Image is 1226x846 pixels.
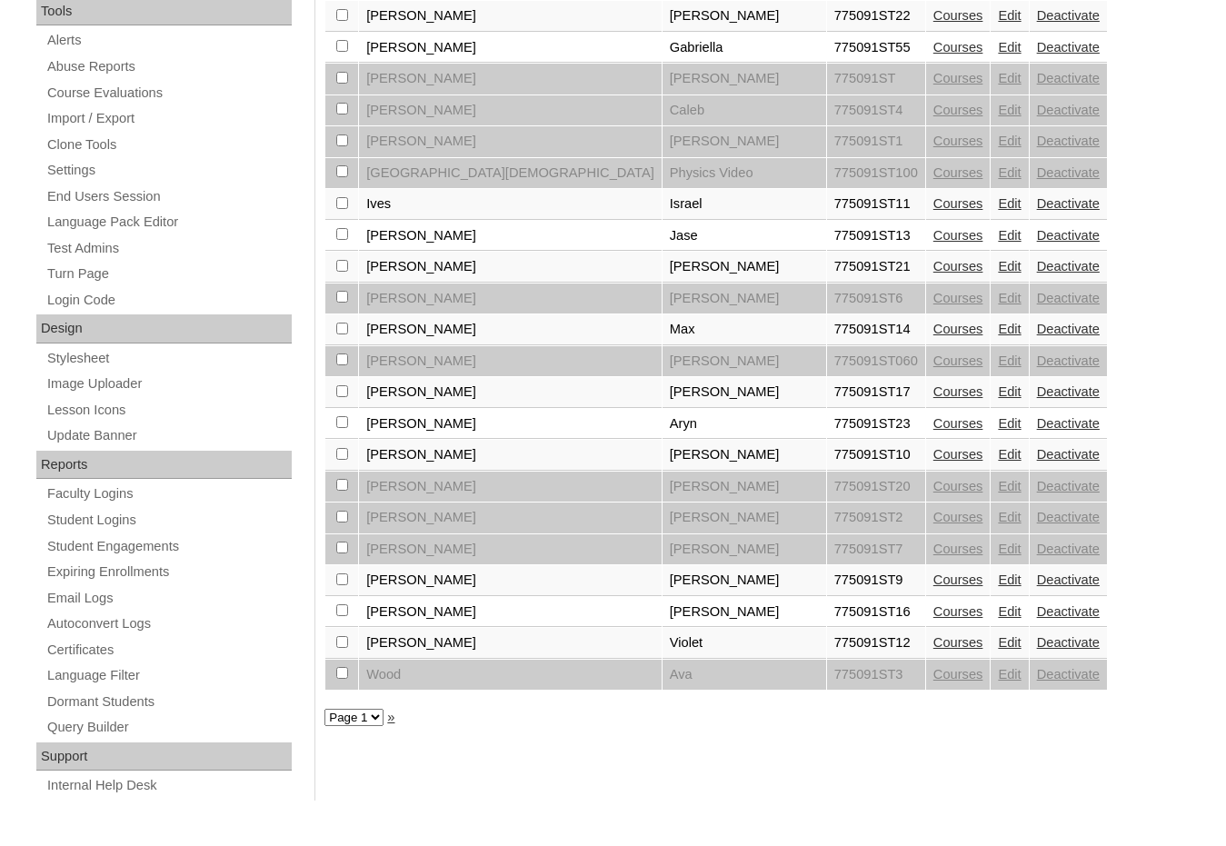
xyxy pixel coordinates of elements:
td: [PERSON_NAME] [663,346,826,377]
a: Edit [998,572,1021,587]
td: Gabriella [663,33,826,64]
td: 775091ST10 [827,440,925,471]
a: Edit [998,40,1021,55]
a: Alerts [45,29,292,52]
div: Design [36,314,292,343]
td: [GEOGRAPHIC_DATA][DEMOGRAPHIC_DATA] [359,158,662,189]
a: Courses [933,71,983,85]
td: [PERSON_NAME] [663,284,826,314]
td: [PERSON_NAME] [359,252,662,283]
a: Courses [933,8,983,23]
a: Deactivate [1037,134,1100,148]
a: Abuse Reports [45,55,292,78]
a: Courses [933,259,983,274]
a: Internal Help Desk [45,774,292,797]
td: [PERSON_NAME] [663,472,826,503]
a: Edit [998,291,1021,305]
td: 775091ST2 [827,503,925,533]
a: Deactivate [1037,510,1100,524]
a: Stylesheet [45,347,292,370]
a: Query Builder [45,716,292,739]
td: [PERSON_NAME] [663,252,826,283]
td: [PERSON_NAME] [663,440,826,471]
td: [PERSON_NAME] [359,377,662,408]
td: [PERSON_NAME] [359,284,662,314]
td: [PERSON_NAME] [359,628,662,659]
a: Edit [998,8,1021,23]
td: Wood [359,660,662,691]
a: Courses [933,134,983,148]
td: Ava [663,660,826,691]
td: 775091ST100 [827,158,925,189]
td: 775091ST12 [827,628,925,659]
td: Ives [359,189,662,220]
td: [PERSON_NAME] [359,440,662,471]
a: Deactivate [1037,604,1100,619]
a: Expiring Enrollments [45,561,292,583]
a: End Users Session [45,185,292,208]
a: Dormant Students [45,691,292,713]
a: Courses [933,384,983,399]
td: Violet [663,628,826,659]
a: Edit [998,71,1021,85]
a: Deactivate [1037,40,1100,55]
a: Courses [933,103,983,117]
a: Courses [933,416,983,431]
a: Deactivate [1037,353,1100,368]
td: 775091ST [827,64,925,95]
a: Edit [998,134,1021,148]
a: Deactivate [1037,479,1100,493]
td: 775091ST9 [827,565,925,596]
a: Student Engagements [45,535,292,558]
a: Edit [998,510,1021,524]
td: 775091ST060 [827,346,925,377]
td: [PERSON_NAME] [663,503,826,533]
a: Courses [933,196,983,211]
a: » [387,710,394,724]
a: Deactivate [1037,196,1100,211]
td: Physics Video [663,158,826,189]
a: Deactivate [1037,322,1100,336]
a: Courses [933,322,983,336]
td: [PERSON_NAME] [359,126,662,157]
a: Courses [933,447,983,462]
td: Jase [663,221,826,252]
td: [PERSON_NAME] [359,64,662,95]
td: [PERSON_NAME] [359,33,662,64]
a: Image Uploader [45,373,292,395]
a: Email Logs [45,587,292,610]
a: Test Admins [45,237,292,260]
a: Courses [933,353,983,368]
a: Settings [45,159,292,182]
td: 775091ST20 [827,472,925,503]
div: Reports [36,451,292,480]
a: Edit [998,667,1021,682]
a: Turn Page [45,263,292,285]
a: Deactivate [1037,228,1100,243]
a: Deactivate [1037,542,1100,556]
a: Lesson Icons [45,399,292,422]
a: Student Logins [45,509,292,532]
a: Courses [933,510,983,524]
td: [PERSON_NAME] [359,409,662,440]
td: 775091ST21 [827,252,925,283]
a: Edit [998,447,1021,462]
td: 775091ST11 [827,189,925,220]
a: Edit [998,165,1021,180]
a: Deactivate [1037,447,1100,462]
td: 775091ST13 [827,221,925,252]
a: Courses [933,165,983,180]
td: [PERSON_NAME] [359,597,662,628]
a: Deactivate [1037,384,1100,399]
a: Deactivate [1037,103,1100,117]
td: [PERSON_NAME] [663,565,826,596]
a: Faculty Logins [45,483,292,505]
a: Edit [998,259,1021,274]
td: [PERSON_NAME] [663,126,826,157]
a: Deactivate [1037,8,1100,23]
td: [PERSON_NAME] [663,534,826,565]
a: Edit [998,479,1021,493]
td: [PERSON_NAME] [663,1,826,32]
td: 775091ST22 [827,1,925,32]
a: Edit [998,542,1021,556]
